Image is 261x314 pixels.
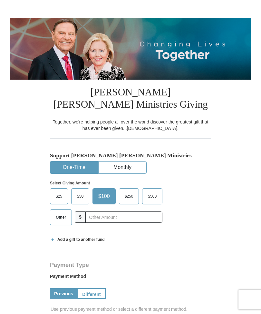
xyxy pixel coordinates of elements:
h1: [PERSON_NAME] [PERSON_NAME] Ministries Giving [50,80,211,119]
a: Previous [50,289,77,299]
span: $ [75,212,86,223]
button: Monthly [99,162,146,174]
span: $500 [145,192,160,201]
span: $50 [74,192,87,201]
span: Add a gift to another fund [55,237,105,243]
h4: Payment Type [50,263,211,268]
span: Use previous payment method or select a different payment method. [51,306,212,313]
h5: Support [PERSON_NAME] [PERSON_NAME] Ministries [50,152,211,159]
span: Other [53,213,69,222]
strong: Select Giving Amount [50,181,90,186]
span: $100 [95,192,113,201]
label: Payment Method [50,273,211,283]
a: Different [77,289,106,299]
div: Together, we're helping people all over the world discover the greatest gift that has ever been g... [50,119,211,132]
input: Other Amount [85,212,162,223]
span: $250 [121,192,137,201]
button: One-Time [50,162,98,174]
span: $25 [53,192,65,201]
